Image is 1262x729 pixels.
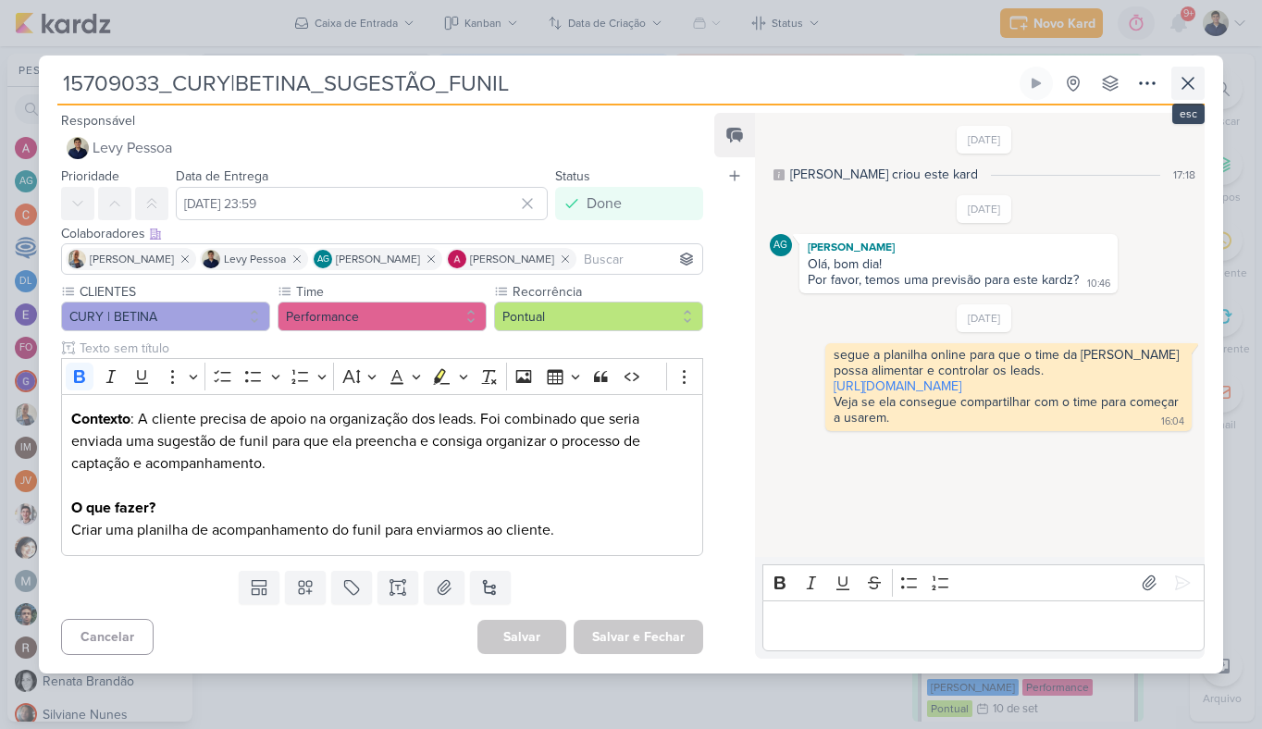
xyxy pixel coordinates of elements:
[511,282,703,302] label: Recorrência
[808,272,1079,288] div: Por favor, temos uma previsão para este kardz?
[555,187,703,220] button: Done
[61,619,154,655] button: Cancelar
[67,137,89,159] img: Levy Pessoa
[61,394,703,556] div: Editor editing area: main
[834,347,1183,378] div: segue a planilha online para que o time da [PERSON_NAME] possa alimentar e controlar os leads.
[762,600,1205,651] div: Editor editing area: main
[68,250,86,268] img: Iara Santos
[762,564,1205,600] div: Editor toolbar
[176,168,268,184] label: Data de Entrega
[470,251,554,267] span: [PERSON_NAME]
[61,131,703,165] button: Levy Pessoa
[176,187,548,220] input: Select a date
[76,339,703,358] input: Texto sem título
[61,224,703,243] div: Colaboradores
[90,251,174,267] span: [PERSON_NAME]
[278,302,487,331] button: Performance
[71,410,130,428] strong: Contexto
[834,394,1182,426] div: Veja se ela consegue compartilhar com o time para começar a usarem.
[803,238,1114,256] div: [PERSON_NAME]
[1172,104,1205,124] div: esc
[61,302,270,331] button: CURY | BETINA
[790,165,978,184] div: [PERSON_NAME] criou este kard
[202,250,220,268] img: Levy Pessoa
[1029,76,1044,91] div: Ligar relógio
[61,168,119,184] label: Prioridade
[61,113,135,129] label: Responsável
[61,358,703,394] div: Editor toolbar
[1173,167,1195,183] div: 17:18
[294,282,487,302] label: Time
[808,256,1109,272] div: Olá, bom dia!
[580,248,699,270] input: Buscar
[71,499,155,517] strong: O que fazer?
[57,67,1016,100] input: Kard Sem Título
[1087,277,1110,291] div: 10:46
[71,519,693,541] p: Criar uma planilha de acompanhamento do funil para enviarmos ao cliente.
[770,234,792,256] div: Aline Gimenez Graciano
[317,255,329,265] p: AG
[773,241,787,251] p: AG
[1161,414,1184,429] div: 16:04
[587,192,622,215] div: Done
[78,282,270,302] label: CLIENTES
[314,250,332,268] div: Aline Gimenez Graciano
[448,250,466,268] img: Alessandra Gomes
[555,168,590,184] label: Status
[834,378,961,394] a: [URL][DOMAIN_NAME]
[224,251,286,267] span: Levy Pessoa
[494,302,703,331] button: Pontual
[71,408,693,497] p: : A cliente precisa de apoio na organização dos leads. Foi combinado que seria enviada uma sugest...
[336,251,420,267] span: [PERSON_NAME]
[93,137,172,159] span: Levy Pessoa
